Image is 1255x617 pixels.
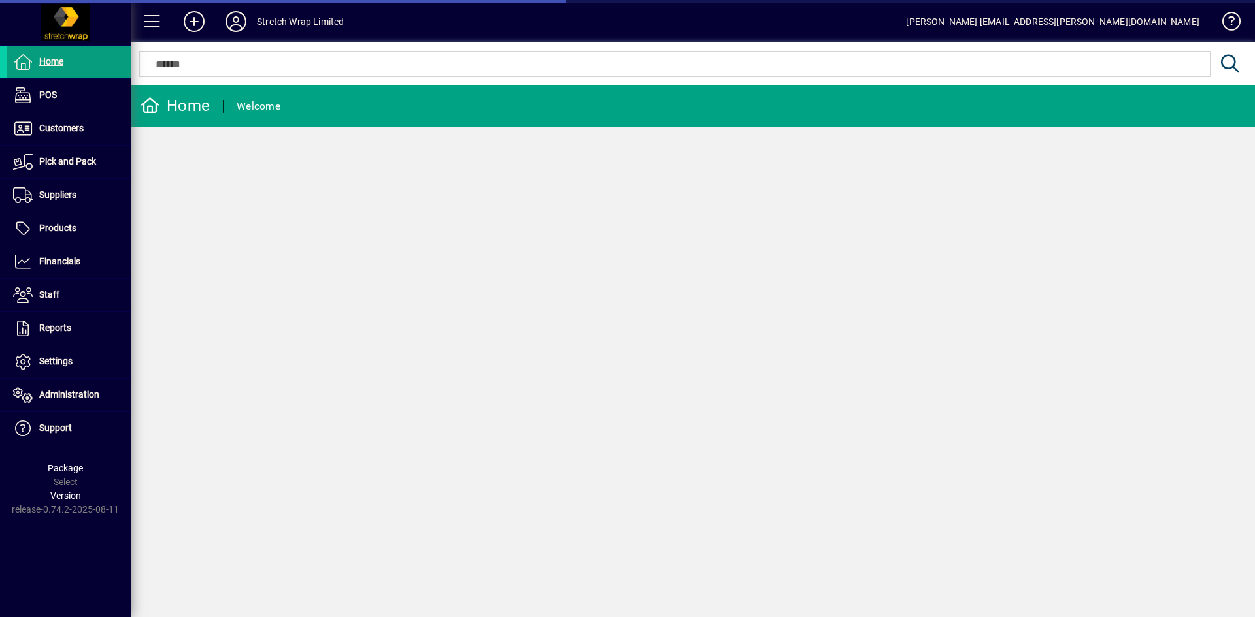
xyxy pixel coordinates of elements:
[39,256,80,266] span: Financials
[39,389,99,400] span: Administration
[50,490,81,501] span: Version
[7,112,131,145] a: Customers
[7,79,131,112] a: POS
[39,289,59,300] span: Staff
[7,312,131,345] a: Reports
[173,10,215,33] button: Add
[7,379,131,411] a: Administration
[7,345,131,378] a: Settings
[141,95,210,116] div: Home
[39,56,63,67] span: Home
[7,146,131,178] a: Pick and Pack
[906,11,1199,32] div: [PERSON_NAME] [EMAIL_ADDRESS][PERSON_NAME][DOMAIN_NAME]
[7,279,131,311] a: Staff
[7,212,131,245] a: Products
[39,89,57,100] span: POS
[1213,3,1239,45] a: Knowledge Base
[7,412,131,445] a: Support
[39,189,76,200] span: Suppliers
[237,96,280,117] div: Welcome
[39,356,73,366] span: Settings
[257,11,344,32] div: Stretch Wrap Limited
[215,10,257,33] button: Profile
[39,223,76,233] span: Products
[39,123,84,133] span: Customers
[39,323,71,333] span: Reports
[7,179,131,212] a: Suppliers
[48,463,83,473] span: Package
[39,422,72,433] span: Support
[7,245,131,278] a: Financials
[39,156,96,166] span: Pick and Pack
